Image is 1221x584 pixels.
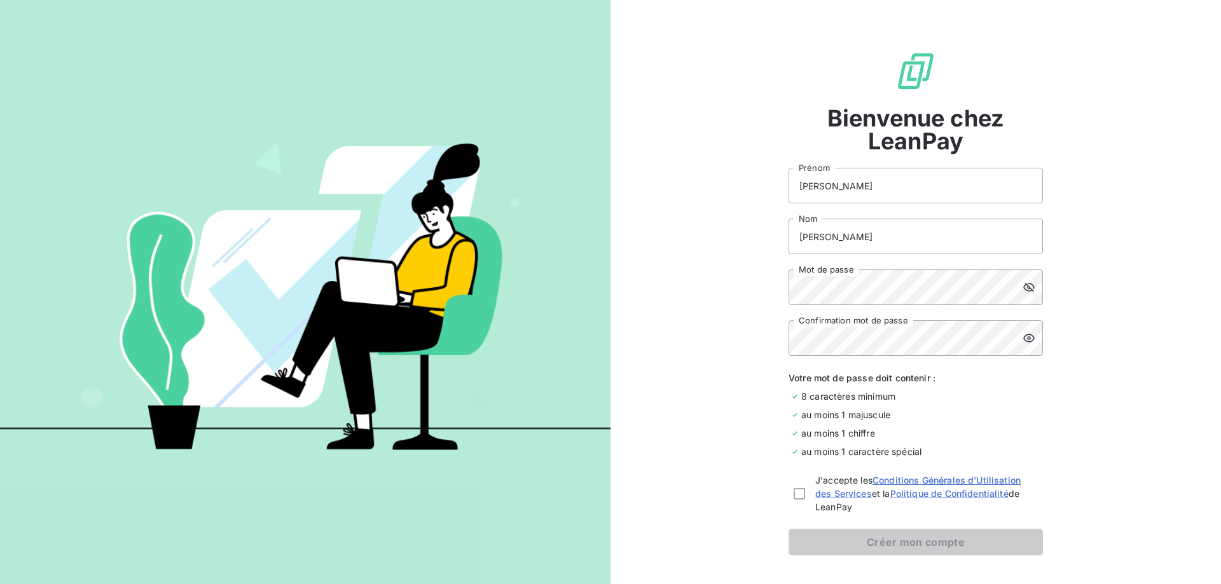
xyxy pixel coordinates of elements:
span: J'accepte les et la de LeanPay [815,473,1038,513]
img: logo sigle [895,51,936,92]
input: placeholder [789,219,1043,254]
button: Créer mon compte [789,529,1043,555]
span: au moins 1 caractère spécial [801,445,921,458]
a: Conditions Générales d'Utilisation des Services [815,475,1021,499]
span: au moins 1 majuscule [801,408,890,421]
a: Politique de Confidentialité [890,488,1009,499]
span: Votre mot de passe doit contenir : [789,371,1043,384]
span: au moins 1 chiffre [801,426,875,440]
span: 8 caractères minimum [801,390,895,403]
span: Bienvenue chez LeanPay [789,107,1043,153]
input: placeholder [789,168,1043,203]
